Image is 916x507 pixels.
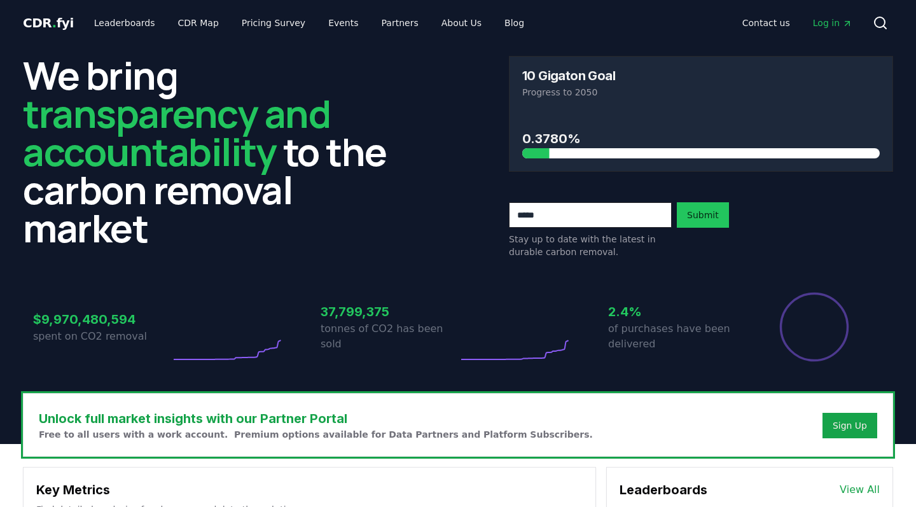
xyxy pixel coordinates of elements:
[732,11,863,34] nav: Main
[677,202,729,228] button: Submit
[371,11,429,34] a: Partners
[23,87,330,177] span: transparency and accountability
[813,17,852,29] span: Log in
[36,480,583,499] h3: Key Metrics
[732,11,800,34] a: Contact us
[23,56,407,247] h2: We bring to the carbon removal market
[33,310,170,329] h3: $9,970,480,594
[52,15,57,31] span: .
[822,413,877,438] button: Sign Up
[620,480,707,499] h3: Leaderboards
[522,86,880,99] p: Progress to 2050
[509,233,672,258] p: Stay up to date with the latest in durable carbon removal.
[321,302,458,321] h3: 37,799,375
[39,409,593,428] h3: Unlock full market insights with our Partner Portal
[840,482,880,497] a: View All
[608,302,746,321] h3: 2.4%
[84,11,165,34] a: Leaderboards
[779,291,850,363] div: Percentage of sales delivered
[833,419,867,432] a: Sign Up
[803,11,863,34] a: Log in
[23,14,74,32] a: CDR.fyi
[33,329,170,344] p: spent on CO2 removal
[232,11,316,34] a: Pricing Survey
[39,428,593,441] p: Free to all users with a work account. Premium options available for Data Partners and Platform S...
[84,11,534,34] nav: Main
[608,321,746,352] p: of purchases have been delivered
[494,11,534,34] a: Blog
[431,11,492,34] a: About Us
[318,11,368,34] a: Events
[321,321,458,352] p: tonnes of CO2 has been sold
[168,11,229,34] a: CDR Map
[23,15,74,31] span: CDR fyi
[522,69,615,82] h3: 10 Gigaton Goal
[522,129,880,148] h3: 0.3780%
